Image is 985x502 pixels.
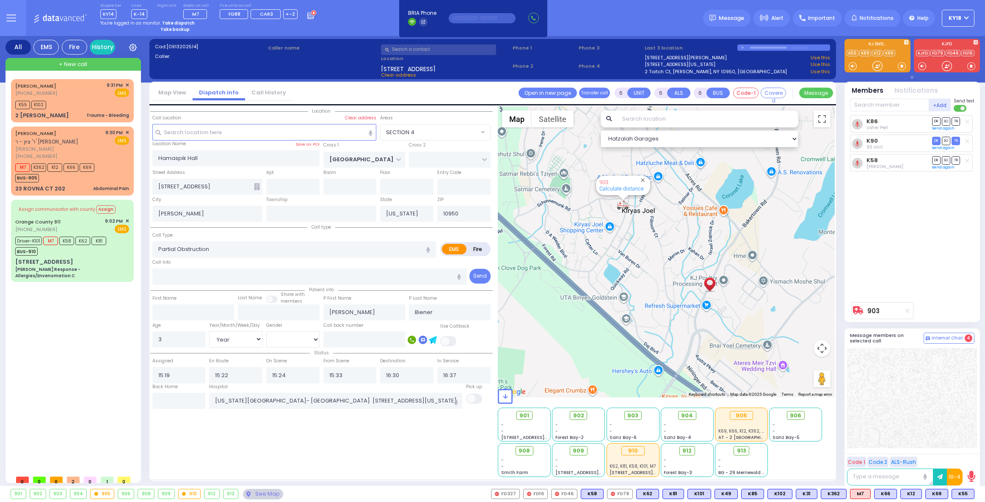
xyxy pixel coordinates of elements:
[513,44,576,52] span: Phone 1
[105,130,123,136] span: 9:30 PM
[152,196,161,203] label: City
[491,489,520,499] div: FD327
[715,489,738,499] div: K49
[152,124,377,140] input: Search location here
[158,489,174,499] div: 909
[532,110,574,127] button: Show satellite imagery
[952,489,974,499] div: BLS
[500,386,528,397] img: Google
[15,185,65,193] div: 23 ROVNA CT 202
[900,489,922,499] div: K12
[599,179,608,185] a: 903
[847,457,866,467] button: Code 1
[43,237,58,245] span: M7
[621,446,645,455] div: 910
[949,14,961,22] span: KY18
[100,20,161,26] span: You're logged in as monitor.
[80,163,94,172] span: K69
[449,13,516,23] input: (000)000-00000
[281,291,305,298] small: Share with
[155,43,265,50] label: Cad:
[59,237,74,245] span: K58
[131,3,147,8] label: Lines
[91,489,114,499] div: 905
[380,358,406,364] label: Destination
[245,88,292,97] a: Call History
[345,115,376,121] label: Clear address
[100,3,121,8] label: Dispatcher
[573,411,584,420] span: 902
[266,169,274,176] label: Apt
[466,383,482,390] label: Pick up
[761,88,786,98] button: Covered
[437,358,459,364] label: In Service
[519,447,530,455] span: 908
[323,358,349,364] label: From Scene
[850,489,871,499] div: M7
[718,457,721,463] span: -
[209,383,228,390] label: Hospital
[115,88,129,97] span: EMS
[310,350,333,356] span: Status
[852,86,883,96] button: Members
[70,489,87,499] div: 904
[932,145,955,150] a: Send again
[160,26,190,33] strong: Take backup
[223,489,238,499] div: 913
[771,14,784,22] span: Alert
[15,101,30,109] span: K55
[152,383,178,390] label: Back Home
[466,244,490,254] label: Fire
[440,323,469,330] label: Use Callback
[152,322,161,329] label: Age
[579,88,610,98] button: Transfer call
[501,422,504,428] span: -
[11,489,26,499] div: 901
[179,489,201,499] div: 910
[555,428,558,434] span: -
[917,14,929,22] span: Help
[33,40,59,55] div: EMS
[16,477,29,483] span: 0
[409,142,426,149] label: Cross 2
[636,489,659,499] div: K62
[790,411,801,420] span: 906
[733,88,759,98] button: Code-1
[442,244,466,254] label: EMS
[513,63,576,70] span: Phone 2
[501,463,504,469] span: -
[33,13,90,23] img: Logo
[501,434,581,441] span: [STREET_ADDRESS][PERSON_NAME]
[209,393,462,409] input: Search hospital
[627,411,638,420] span: 903
[914,42,980,48] label: KJFD
[555,434,584,441] span: Forest Bay-2
[916,50,930,56] a: KJFD
[954,104,967,113] label: Turn off text
[131,9,147,19] span: K-14
[519,88,577,98] a: Open in new page
[323,322,364,329] label: Call back number
[874,489,897,499] div: BLS
[238,295,262,301] label: Last Name
[307,224,335,230] span: Call type
[942,117,950,125] span: SO
[850,333,924,344] h5: Message members on selected call
[719,14,744,22] span: Message
[381,124,478,140] span: SECTION 4
[501,469,528,476] span: Smith Farm
[866,118,878,124] a: K86
[808,14,835,22] span: Important
[952,117,960,125] span: TR
[254,183,260,190] span: Other building occupants
[932,165,955,170] a: Send again
[932,117,941,125] span: DR
[866,163,903,170] span: Yoel Katz
[6,40,31,55] div: All
[617,110,798,127] input: Search location
[115,136,129,145] span: EMS
[30,489,46,499] div: 902
[59,60,87,69] span: + New call
[767,489,792,499] div: BLS
[924,333,974,344] button: Internal Chat 4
